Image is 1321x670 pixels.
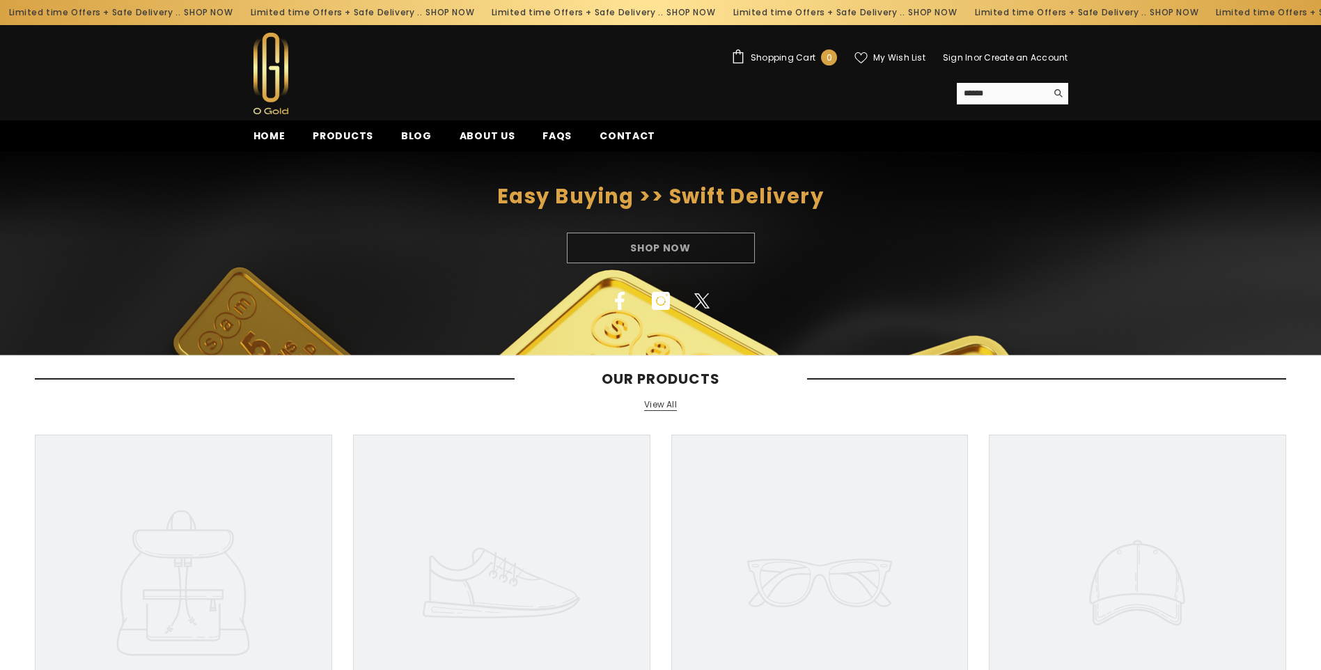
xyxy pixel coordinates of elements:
a: Contact [586,128,669,152]
a: Sign In [943,52,974,63]
span: Our Products [515,371,807,387]
a: FAQs [529,128,586,152]
a: Blog [387,128,446,152]
a: Home [240,128,299,152]
button: Search [1047,83,1068,104]
span: FAQs [542,129,572,143]
summary: Search [957,83,1068,104]
span: Products [313,129,373,143]
a: Create an Account [984,52,1068,63]
span: Home [253,129,286,143]
span: My Wish List [873,54,925,62]
div: Limited time Offers + Safe Delivery .. [641,1,883,24]
div: Limited time Offers + Safe Delivery .. [159,1,400,24]
div: Limited time Offers + Safe Delivery .. [883,1,1125,24]
img: Ogold Shop [253,33,288,114]
a: SHOP NOW [1067,5,1116,20]
span: Shopping Cart [751,54,815,62]
a: SHOP NOW [343,5,391,20]
a: SHOP NOW [101,5,150,20]
a: Products [299,128,387,152]
span: About us [460,129,515,143]
a: View All [644,399,677,411]
div: Limited time Offers + Safe Delivery .. [400,1,641,24]
a: My Wish List [854,52,925,64]
a: Shopping Cart [731,49,837,65]
a: About us [446,128,529,152]
a: SHOP NOW [584,5,633,20]
span: Contact [600,129,655,143]
span: 0 [827,50,832,65]
span: Blog [401,129,432,143]
span: or [974,52,982,63]
a: SHOP NOW [825,5,874,20]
